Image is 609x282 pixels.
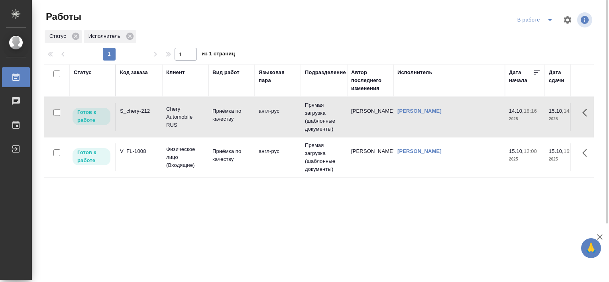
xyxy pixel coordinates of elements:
p: 2025 [509,155,541,163]
p: 16:00 [564,148,577,154]
td: Прямая загрузка (шаблонные документы) [301,137,347,177]
button: Здесь прячутся важные кнопки [578,103,597,122]
span: Посмотреть информацию [577,12,594,27]
div: Статус [74,69,92,76]
p: Физическое лицо (Входящие) [166,145,204,169]
button: Здесь прячутся важные кнопки [578,143,597,163]
div: Статус [45,30,82,43]
p: 12:00 [524,148,537,154]
div: Языковая пара [259,69,297,84]
div: split button [515,14,558,26]
p: Готов к работе [77,108,106,124]
p: 2025 [549,155,581,163]
button: 🙏 [581,238,601,258]
div: Дата начала [509,69,533,84]
p: 2025 [549,115,581,123]
td: [PERSON_NAME] [347,103,393,131]
span: 🙏 [584,240,598,257]
div: Исполнитель [397,69,432,76]
p: Приёмка по качеству [212,107,251,123]
div: Автор последнего изменения [351,69,389,92]
p: 15.10, [549,148,564,154]
div: Код заказа [120,69,148,76]
span: Работы [44,10,81,23]
p: 2025 [509,115,541,123]
p: 18:16 [524,108,537,114]
span: Настроить таблицу [558,10,577,29]
p: 14:00 [564,108,577,114]
p: Приёмка по качеству [212,147,251,163]
p: 14.10, [509,108,524,114]
div: Дата сдачи [549,69,573,84]
div: Вид работ [212,69,240,76]
p: 15.10, [509,148,524,154]
p: Статус [49,32,69,40]
p: Готов к работе [77,149,106,164]
p: Исполнитель [88,32,123,40]
span: из 1 страниц [202,49,235,61]
div: Подразделение [305,69,346,76]
td: Прямая загрузка (шаблонные документы) [301,97,347,137]
p: 15.10, [549,108,564,114]
div: Исполнитель [84,30,136,43]
div: Исполнитель может приступить к работе [72,107,111,126]
div: V_FL-1008 [120,147,158,155]
a: [PERSON_NAME] [397,108,442,114]
div: Клиент [166,69,185,76]
div: S_chery-212 [120,107,158,115]
td: англ-рус [255,103,301,131]
td: англ-рус [255,143,301,171]
div: Исполнитель может приступить к работе [72,147,111,166]
td: [PERSON_NAME] [347,143,393,171]
p: Chery Automobile RUS [166,105,204,129]
a: [PERSON_NAME] [397,148,442,154]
